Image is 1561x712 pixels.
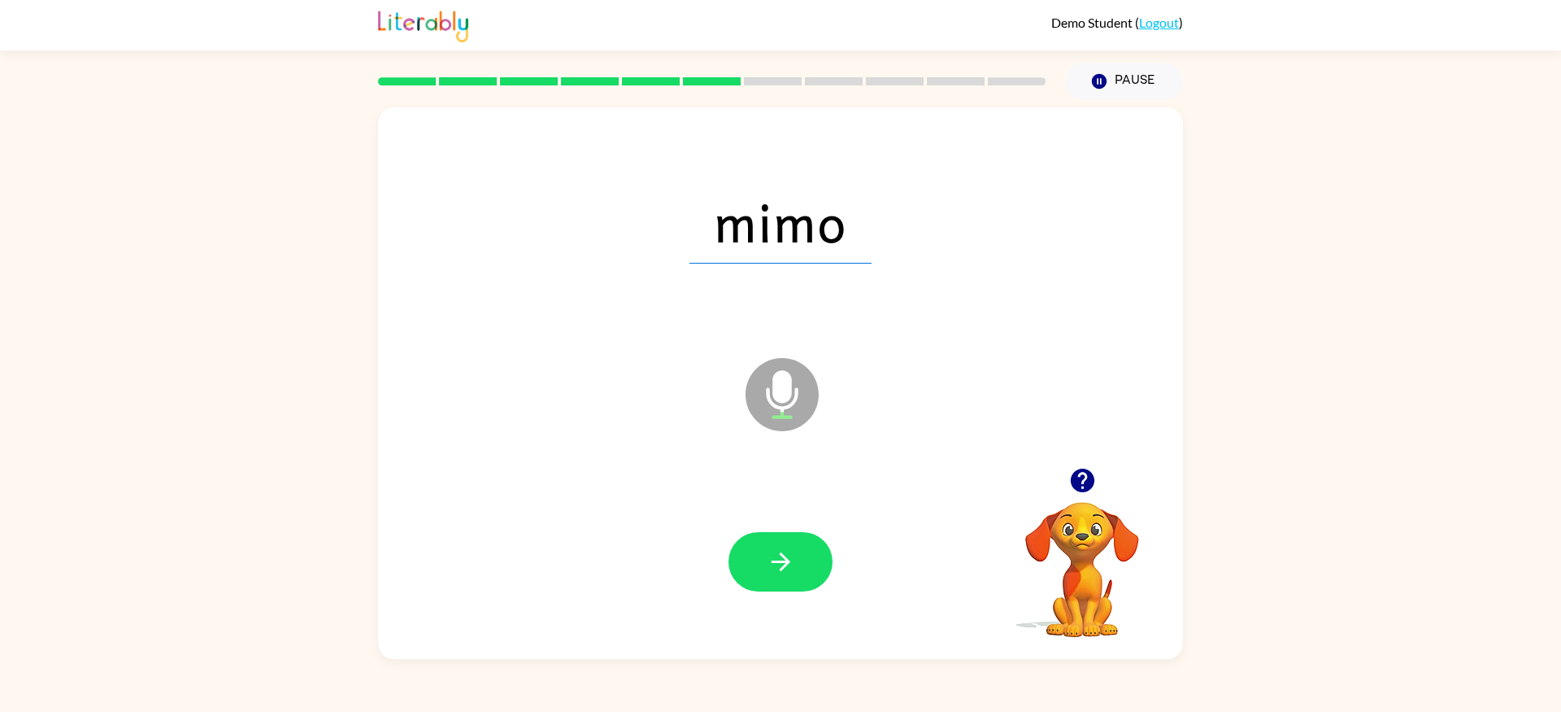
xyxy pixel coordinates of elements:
[1065,63,1183,100] button: Pause
[378,7,468,42] img: Literably
[689,179,872,264] span: mimo
[1051,15,1183,30] div: ( )
[1139,15,1179,30] a: Logout
[1051,15,1135,30] span: Demo Student
[1001,477,1163,640] video: Your browser must support playing .mp4 files to use Literably. Please try using another browser.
